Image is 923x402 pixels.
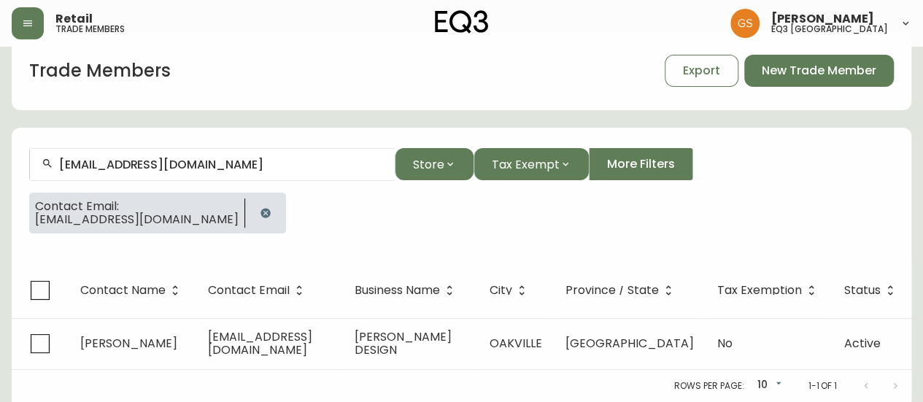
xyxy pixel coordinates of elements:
h1: Trade Members [29,58,171,83]
button: Export [665,55,738,87]
span: [PERSON_NAME] DESIGN [355,328,452,358]
span: Tax Exempt [492,155,560,174]
img: logo [435,10,489,34]
span: [GEOGRAPHIC_DATA] [565,335,694,352]
span: Retail [55,13,93,25]
button: More Filters [589,148,693,180]
span: Tax Exemption [717,284,821,297]
span: OAKVILLE [490,335,542,352]
button: Store [395,148,474,180]
p: Rows per page: [674,379,744,393]
span: More Filters [607,156,675,172]
div: 10 [749,374,784,398]
span: City [490,284,531,297]
span: Contact Name [80,286,166,295]
button: Tax Exempt [474,148,589,180]
span: Export [683,63,720,79]
input: Search [59,158,383,171]
span: Contact Email [208,284,309,297]
h5: trade members [55,25,125,34]
span: [EMAIL_ADDRESS][DOMAIN_NAME] [208,328,312,358]
span: Status [844,284,900,297]
span: Store [413,155,444,174]
span: Contact Email: [35,200,239,213]
span: [PERSON_NAME] [771,13,874,25]
span: Province / State [565,284,678,297]
span: Contact Name [80,284,185,297]
span: City [490,286,512,295]
span: Status [844,286,881,295]
p: 1-1 of 1 [808,379,837,393]
span: New Trade Member [762,63,876,79]
button: New Trade Member [744,55,894,87]
span: Business Name [355,284,459,297]
span: Tax Exemption [717,286,802,295]
img: 6b403d9c54a9a0c30f681d41f5fc2571 [730,9,760,38]
span: [PERSON_NAME] [80,335,177,352]
span: [EMAIL_ADDRESS][DOMAIN_NAME] [35,213,239,226]
span: Business Name [355,286,440,295]
span: Province / State [565,286,659,295]
span: Active [844,335,881,352]
h5: eq3 [GEOGRAPHIC_DATA] [771,25,888,34]
span: Contact Email [208,286,290,295]
span: No [717,335,733,352]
